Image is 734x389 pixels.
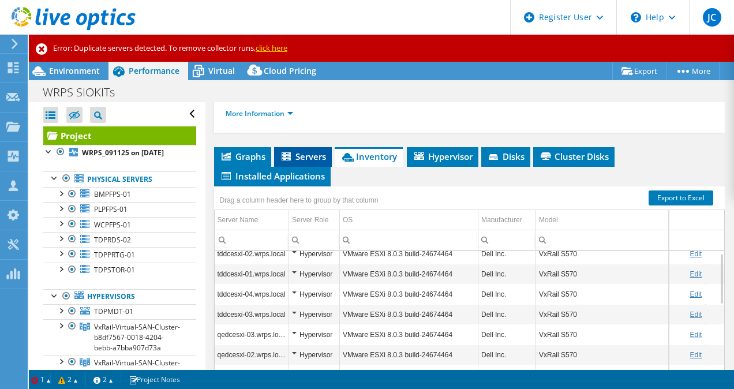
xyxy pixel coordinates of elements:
a: More Information [226,109,293,118]
td: Server Role Column [289,210,340,230]
td: Column Manufacturer, Value Dell Inc. [478,305,536,325]
td: Column OS, Value VMware ESXi 8.0.3 build-24674464 [340,305,478,325]
td: Column OS, Value VMware ESXi 8.0.3 build-24674464 [340,244,478,264]
td: Column Server Role, Value Hypervisor [289,244,340,264]
span: PLPFPS-01 [94,204,128,214]
a: Project [43,126,196,145]
a: Edit [690,311,702,319]
a: Physical Servers [43,171,196,186]
a: TDPRDS-02 [43,232,196,247]
td: Column Server Role, Value Hypervisor [289,325,340,345]
a: WCPFPS-01 [43,217,196,232]
td: Column Server Name, Value tddcesxi-01.wrps.local [215,264,289,285]
td: Column Manufacturer, Value Dell Inc. [478,264,536,285]
div: Hypervisor [292,328,336,342]
td: Column Server Role, Filter cell [289,230,340,250]
span: Installed Applications [220,170,325,182]
a: Edit [690,351,702,359]
td: Column Server Name, Value qedcesxi-01.wrps.local [215,365,289,386]
a: Edit [690,290,702,298]
td: Column OS, Value VMware ESXi 8.0.3 build-24674464 [340,264,478,285]
span: Environment [49,65,100,76]
div: Error: Duplicate servers detected. To remove collector runs, [29,35,734,62]
a: Project Notes [121,372,188,387]
span: JC [703,8,721,27]
td: Column Server Role, Value Hypervisor [289,285,340,305]
td: Column Server Role, Value Hypervisor [289,305,340,325]
div: Hypervisor [292,368,336,382]
span: Graphs [220,151,265,162]
td: Column OS, Value VMware ESXi 8.0.3 build-24674464 [340,345,478,365]
td: Column Manufacturer, Value Dell Inc. [478,365,536,386]
td: Column Server Role, Value Hypervisor [289,264,340,285]
div: Hypervisor [292,267,336,281]
td: Column OS, Value VMware ESXi 8.0.3 build-24674464 [340,365,478,386]
span: Performance [129,65,179,76]
td: Column Model, Value VxRail S570 [536,305,706,325]
span: WCPFPS-01 [94,220,131,230]
td: Server Name Column [215,210,289,230]
a: 1 [31,375,51,384]
a: VxRail-Virtual-SAN-Cluster-b8df7567-0018-4204-bebb-a7bba907d73a [43,319,196,355]
td: Column Model, Value VxRail S570 [536,285,706,305]
span: Virtual [208,65,235,76]
td: Column Model, Filter cell [536,230,706,250]
a: 2 [50,372,86,387]
div: Drag a column header here to group by that column [217,192,381,208]
span: VxRail-Virtual-SAN-Cluster-b8df7567-0018-4204-bebb-a7bba907d73a [94,322,180,353]
div: Model [539,213,558,227]
div: Manufacturer [481,213,522,227]
td: Column Manufacturer, Value Dell Inc. [478,325,536,345]
span: Cluster Disks [539,151,609,162]
span: TDPMDT-01 [94,306,133,316]
td: Column Server Name, Value tddcesxi-03.wrps.local [215,305,289,325]
td: OS Column [340,210,478,230]
div: Server Name [218,213,259,227]
div: OS [343,213,353,227]
td: Column Server Name, Value qedcesxi-02.wrps.local [215,345,289,365]
a: Hypervisors [43,289,196,304]
span: Cloud Pricing [264,65,316,76]
a: Export [612,62,666,80]
a: TDPSTOR-01 [43,263,196,278]
a: BMPFPS-01 [43,187,196,202]
td: Column Model, Value VxRail S570 [536,325,706,345]
a: WRPS_091125 on [DATE] [43,145,196,160]
td: Column Server Role, Value Hypervisor [289,365,340,386]
span: BMPFPS-01 [94,189,131,199]
div: Server Role [292,213,328,227]
b: WRPS_091125 on [DATE] [82,148,164,158]
span: Disks [487,151,525,162]
a: click here [256,43,287,53]
span: TDPSTOR-01 [94,265,135,275]
div: Hypervisor [292,348,336,362]
td: Column Model, Value VxRail S570 [536,264,706,285]
td: Manufacturer Column [478,210,536,230]
td: Column OS, Value VMware ESXi 8.0.3 build-24674464 [340,285,478,305]
a: Edit [690,250,702,258]
svg: \n [631,12,641,23]
div: Hypervisor [292,247,336,261]
td: Column Server Name, Value tddcesxi-04.wrps.local [215,285,289,305]
td: Column Model, Value VxRail S570 [536,365,706,386]
td: Column Manufacturer, Value Dell Inc. [478,285,536,305]
td: Column Manufacturer, Filter cell [478,230,536,250]
a: 2 [85,372,121,387]
h1: WRPS SIOKITs [38,86,133,99]
span: Servers [280,151,326,162]
div: Hypervisor [292,287,336,301]
a: Edit [690,270,702,278]
a: TDPMDT-01 [43,304,196,319]
td: Column Server Name, Value qedcesxi-03.wrps.local [215,325,289,345]
td: Column OS, Filter cell [340,230,478,250]
td: Column Server Role, Value Hypervisor [289,345,340,365]
span: TDPPRTG-01 [94,250,135,260]
td: Model Column [536,210,706,230]
a: PLPFPS-01 [43,202,196,217]
td: Column OS, Value VMware ESXi 8.0.3 build-24674464 [340,325,478,345]
td: Column Manufacturer, Value Dell Inc. [478,345,536,365]
td: Column Model, Value VxRail S570 [536,244,706,264]
span: Inventory [340,151,397,162]
span: TDPRDS-02 [94,235,131,245]
td: Column Server Name, Value tddcesxi-02.wrps.local [215,244,289,264]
